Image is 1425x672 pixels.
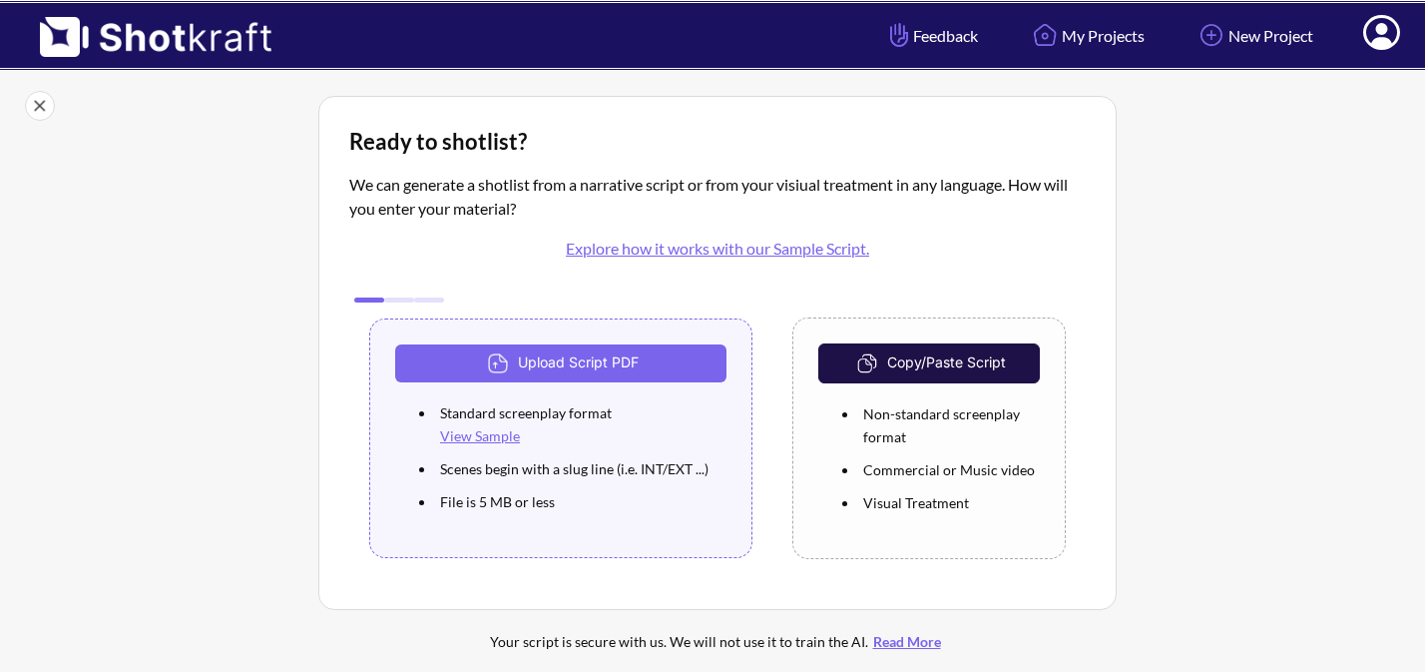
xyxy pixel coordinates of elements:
[435,396,726,452] li: Standard screenplay format
[483,348,518,378] img: Upload Icon
[1180,9,1328,62] a: New Project
[858,397,1040,453] li: Non-standard screenplay format
[435,452,726,485] li: Scenes begin with a slug line (i.e. INT/EXT ...)
[858,453,1040,486] li: Commercial or Music video
[885,24,978,47] span: Feedback
[25,91,55,121] img: Close Icon
[858,486,1040,519] li: Visual Treatment
[1194,18,1228,52] img: Add Icon
[440,427,520,444] a: View Sample
[852,348,887,378] img: CopyAndPaste Icon
[349,127,1086,157] div: Ready to shotlist?
[349,173,1086,277] p: We can generate a shotlist from a narrative script or from your visiual treatment in any language...
[398,630,1037,653] div: Your script is secure with us. We will not use it to train the AI.
[1013,9,1160,62] a: My Projects
[868,633,946,650] a: Read More
[1028,18,1062,52] img: Home Icon
[566,239,869,258] a: Explore how it works with our Sample Script.
[818,343,1040,383] button: Copy/Paste Script
[435,485,726,518] li: File is 5 MB or less
[885,18,913,52] img: Hand Icon
[395,344,726,382] button: Upload Script PDF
